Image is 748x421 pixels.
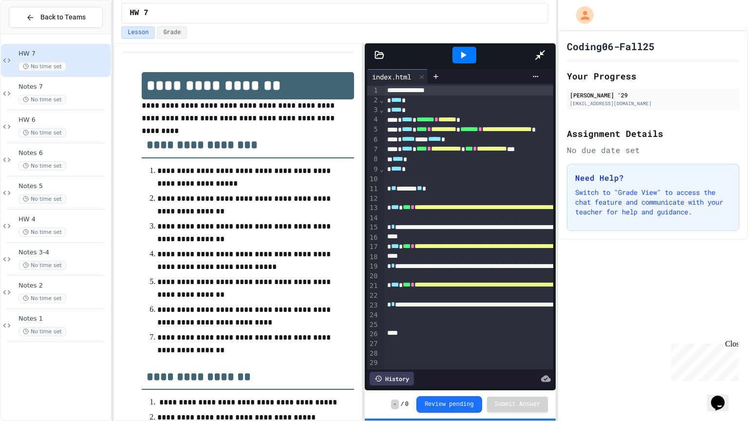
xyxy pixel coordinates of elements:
div: My Account [566,4,596,26]
span: HW 7 [19,50,109,58]
div: [PERSON_NAME] '29 [570,91,736,99]
div: 3 [367,105,379,115]
span: / [401,401,404,408]
div: 5 [367,125,379,134]
div: 23 [367,301,379,310]
div: Chat with us now!Close [4,4,67,62]
div: [EMAIL_ADDRESS][DOMAIN_NAME] [570,100,736,107]
span: Fold line [379,106,384,114]
button: Back to Teams [9,7,103,28]
div: 2 [367,96,379,105]
div: 24 [367,310,379,320]
div: 11 [367,184,379,194]
div: 15 [367,223,379,232]
span: No time set [19,261,66,270]
span: Notes 7 [19,83,109,91]
div: 8 [367,154,379,164]
div: 9 [367,165,379,174]
div: 16 [367,233,379,243]
span: No time set [19,327,66,336]
span: HW 7 [130,7,148,19]
div: index.html [367,72,416,82]
span: No time set [19,62,66,71]
button: Submit Answer [487,397,548,412]
div: 26 [367,329,379,339]
h2: Your Progress [567,69,739,83]
div: index.html [367,69,428,84]
div: 18 [367,252,379,262]
span: No time set [19,161,66,171]
div: 6 [367,135,379,145]
span: Notes 3-4 [19,249,109,257]
div: 30 [367,368,379,378]
div: No due date set [567,144,739,156]
span: HW 4 [19,215,109,224]
p: Switch to "Grade View" to access the chat feature and communicate with your teacher for help and ... [575,188,731,217]
span: No time set [19,128,66,137]
div: 7 [367,145,379,154]
span: Submit Answer [495,401,541,408]
span: No time set [19,228,66,237]
div: 19 [367,262,379,271]
h2: Assignment Details [567,127,739,140]
div: 4 [367,115,379,125]
div: 17 [367,242,379,252]
h1: Coding06-Fall25 [567,39,654,53]
span: - [391,400,398,409]
div: 12 [367,194,379,204]
div: 25 [367,320,379,330]
span: Fold line [379,165,384,173]
span: No time set [19,294,66,303]
span: Notes 6 [19,149,109,157]
span: Notes 5 [19,182,109,191]
span: Fold line [379,96,384,104]
div: 13 [367,203,379,213]
div: History [370,372,414,385]
span: HW 6 [19,116,109,124]
div: 10 [367,174,379,184]
span: Notes 1 [19,315,109,323]
button: Grade [157,26,187,39]
iframe: chat widget [707,382,738,411]
h3: Need Help? [575,172,731,184]
div: 22 [367,291,379,301]
div: 28 [367,349,379,359]
div: 1 [367,86,379,96]
span: Back to Teams [40,12,86,22]
span: 0 [405,401,409,408]
span: Notes 2 [19,282,109,290]
div: 20 [367,271,379,281]
div: 27 [367,339,379,349]
div: 14 [367,213,379,223]
span: No time set [19,95,66,104]
div: 21 [367,281,379,291]
iframe: chat widget [667,340,738,381]
div: 29 [367,358,379,368]
button: Lesson [121,26,155,39]
span: No time set [19,194,66,204]
button: Review pending [416,396,482,413]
